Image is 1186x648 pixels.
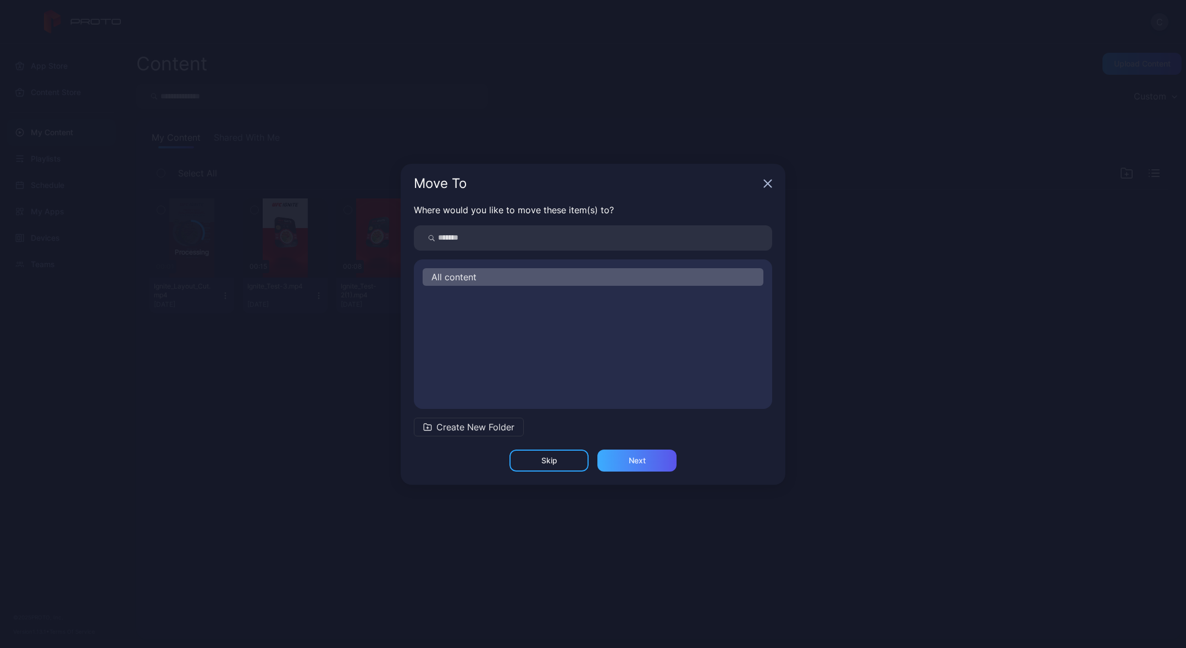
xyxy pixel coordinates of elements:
div: Move To [414,177,759,190]
span: Create New Folder [436,420,514,434]
button: Create New Folder [414,418,524,436]
button: Skip [509,450,589,472]
p: Where would you like to move these item(s) to? [414,203,772,217]
button: Next [597,450,677,472]
span: All content [431,270,476,284]
div: Skip [541,456,557,465]
div: Next [629,456,646,465]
